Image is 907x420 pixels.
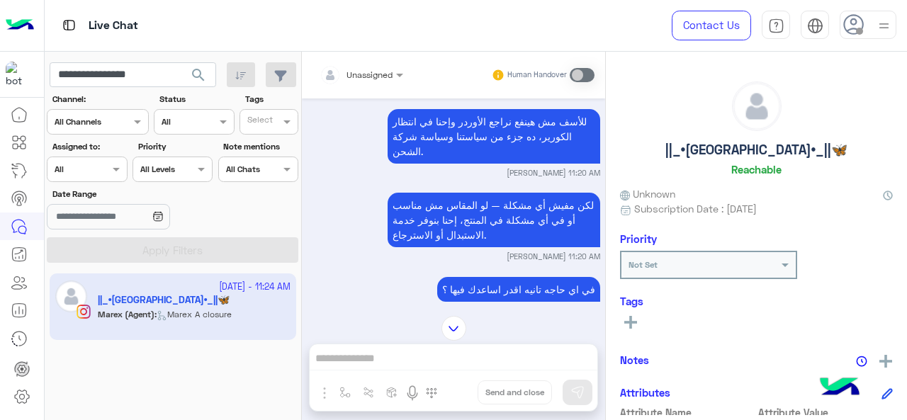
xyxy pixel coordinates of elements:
small: [PERSON_NAME] 11:20 AM [507,167,600,178]
span: Unassigned [347,69,393,80]
a: tab [762,11,790,40]
div: Select [245,113,273,130]
p: 25/8/2025, 11:20 AM [388,193,600,247]
img: hulul-logo.png [815,363,864,413]
img: profile [875,17,893,35]
a: Contact Us [672,11,751,40]
label: Status [159,93,232,106]
img: defaultAdmin.png [733,82,781,130]
p: 25/8/2025, 11:20 AM [437,277,600,302]
button: search [181,62,216,93]
img: notes [856,356,867,367]
span: search [190,67,207,84]
h5: ||_•[GEOGRAPHIC_DATA]•_||🦋 [665,142,847,158]
small: [PERSON_NAME] 11:20 AM [507,251,600,262]
button: Apply Filters [47,237,298,263]
h6: Notes [620,353,649,366]
img: 317874714732967 [6,62,31,87]
img: scroll [441,316,466,341]
small: Human Handover [507,69,567,81]
button: Send and close [478,380,552,404]
h6: Tags [620,295,893,307]
span: Attribute Value [758,405,894,420]
h6: Attributes [620,386,670,399]
label: Date Range [52,188,211,200]
label: Priority [138,140,211,153]
img: add [879,355,892,368]
p: Live Chat [89,16,138,35]
img: tab [768,18,784,34]
p: 25/8/2025, 11:20 AM [388,109,600,164]
label: Channel: [52,93,147,106]
span: Unknown [620,186,675,201]
img: Logo [6,11,34,40]
b: Not Set [629,259,658,270]
img: tab [60,16,78,34]
img: tab [807,18,823,34]
h6: Reachable [731,163,782,176]
span: Subscription Date : [DATE] [634,201,757,216]
h6: Priority [620,232,657,245]
span: Attribute Name [620,405,755,420]
label: Note mentions [223,140,296,153]
label: Assigned to: [52,140,125,153]
label: Tags [245,93,297,106]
